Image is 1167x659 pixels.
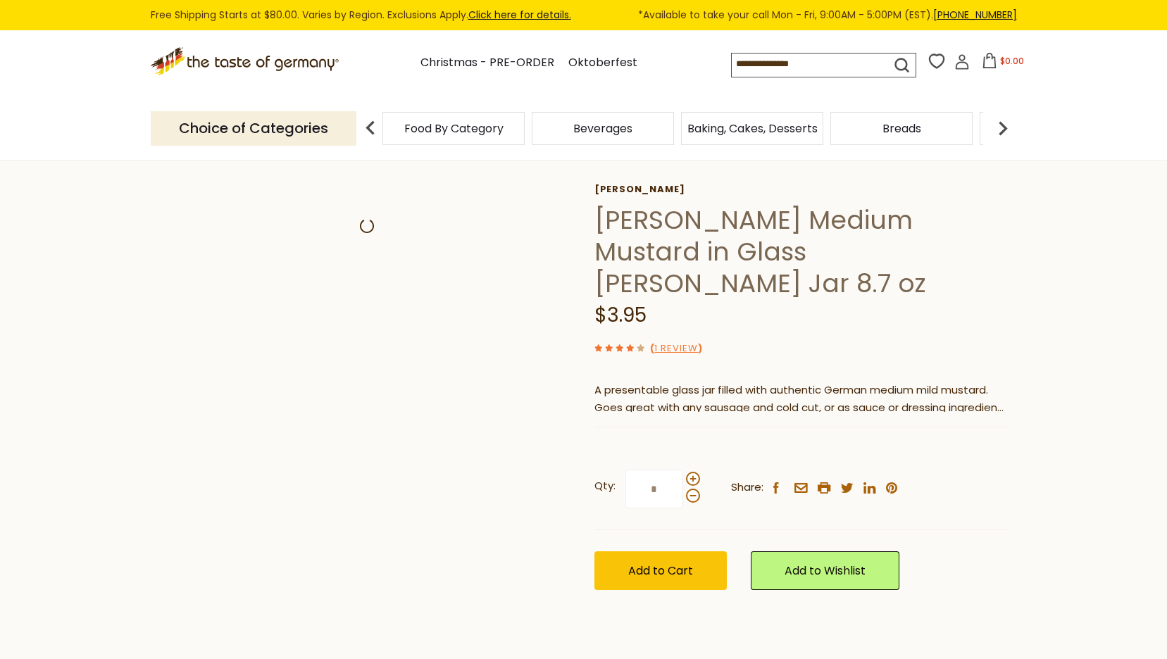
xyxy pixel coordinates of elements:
[1000,55,1024,67] span: $0.00
[882,123,921,134] a: Breads
[594,477,616,495] strong: Qty:
[594,204,1006,299] h1: [PERSON_NAME] Medium Mustard in Glass [PERSON_NAME] Jar 8.7 oz
[731,479,763,496] span: Share:
[989,114,1017,142] img: next arrow
[625,470,683,508] input: Qty:
[654,341,698,356] a: 1 Review
[594,382,1006,417] p: A presentable glass jar filled with authentic German medium mild mustard. Goes great with any sau...
[638,7,1017,23] span: *Available to take your call Mon - Fri, 9:00AM - 5:00PM (EST).
[151,7,1017,23] div: Free Shipping Starts at $80.00. Varies by Region. Exclusions Apply.
[687,123,818,134] a: Baking, Cakes, Desserts
[356,114,385,142] img: previous arrow
[420,54,554,73] a: Christmas - PRE-ORDER
[594,184,1006,195] a: [PERSON_NAME]
[151,111,356,146] p: Choice of Categories
[404,123,504,134] a: Food By Category
[628,563,693,579] span: Add to Cart
[594,551,727,590] button: Add to Cart
[568,54,637,73] a: Oktoberfest
[650,341,702,355] span: ( )
[573,123,632,134] a: Beverages
[933,8,1017,22] a: [PHONE_NUMBER]
[594,301,647,329] span: $3.95
[468,8,571,22] a: Click here for details.
[751,551,899,590] a: Add to Wishlist
[973,53,1032,74] button: $0.00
